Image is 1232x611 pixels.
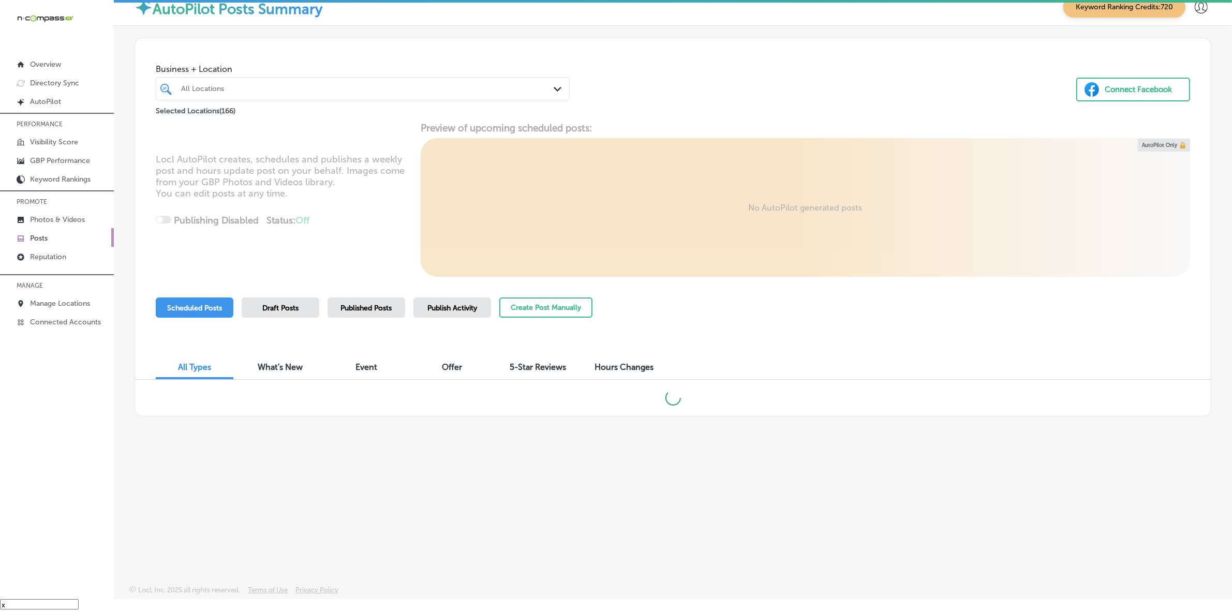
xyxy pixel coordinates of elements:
div: All Locations [181,84,555,93]
p: Reputation [30,252,66,261]
a: Terms of Use [248,586,288,599]
p: Keyword Rankings [30,175,91,184]
p: Visibility Score [30,138,78,146]
p: Manage Locations [30,299,90,308]
span: Event [355,362,377,372]
p: AutoPilot [30,97,61,106]
span: Business + Location [156,64,570,74]
p: Selected Locations ( 166 ) [156,102,235,115]
label: AutoPilot Posts Summary [153,1,322,18]
span: Offer [442,362,463,372]
a: Privacy Policy [295,586,338,599]
button: Create Post Manually [499,297,592,318]
p: Connected Accounts [30,318,101,326]
span: Hours Changes [595,362,654,372]
p: Photos & Videos [30,215,85,224]
span: Scheduled Posts [167,304,222,312]
p: Posts [30,234,48,243]
button: Connect Facebook [1076,78,1190,101]
img: 660ab0bf-5cc7-4cb8-ba1c-48b5ae0f18e60NCTV_CLogo_TV_Black_-500x88.png [17,13,73,23]
div: Connect Facebook [1105,82,1172,97]
p: Locl, Inc. 2025 all rights reserved. [138,586,240,594]
span: Draft Posts [262,304,299,312]
span: All Types [178,362,211,372]
p: Overview [30,60,61,69]
span: Published Posts [341,304,392,312]
span: 5-Star Reviews [510,362,567,372]
span: What's New [258,362,303,372]
p: Directory Sync [30,79,79,87]
span: Publish Activity [427,304,477,312]
p: GBP Performance [30,156,90,165]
